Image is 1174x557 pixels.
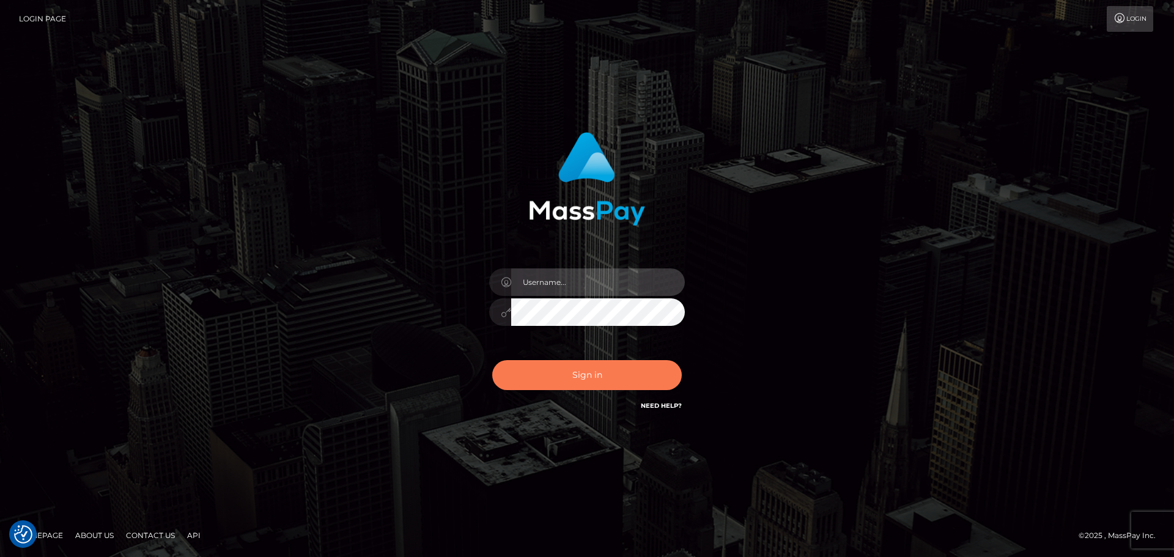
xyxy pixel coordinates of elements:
a: Contact Us [121,526,180,545]
button: Sign in [492,360,682,390]
div: © 2025 , MassPay Inc. [1079,529,1165,542]
button: Consent Preferences [14,525,32,544]
a: API [182,526,205,545]
a: Homepage [13,526,68,545]
a: About Us [70,526,119,545]
img: MassPay Login [529,132,645,226]
input: Username... [511,268,685,296]
img: Revisit consent button [14,525,32,544]
a: Need Help? [641,402,682,410]
a: Login Page [19,6,66,32]
a: Login [1107,6,1153,32]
